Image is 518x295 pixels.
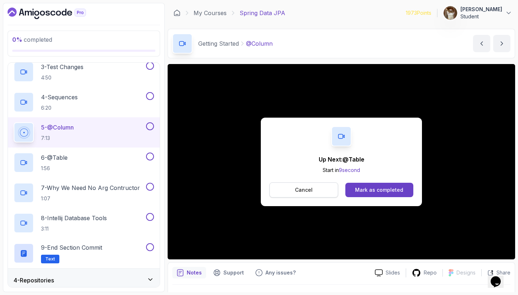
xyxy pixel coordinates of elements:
p: Spring Data JPA [240,9,285,17]
button: 4-Sequences6:20 [14,92,154,112]
iframe: chat widget [488,266,511,288]
button: 5-@Column7:13 [14,122,154,142]
button: Feedback button [251,267,300,278]
button: 3-Test Changes4:50 [14,62,154,82]
p: 3:11 [41,225,107,232]
p: Designs [456,269,476,276]
p: Cancel [295,186,313,194]
p: Slides [386,269,400,276]
button: Support button [209,267,248,278]
p: 6:20 [41,104,78,112]
span: completed [12,36,52,43]
a: Dashboard [8,8,103,19]
p: 4 - Sequences [41,93,78,101]
button: 7-Why We Need No Arg Contructor1:07 [14,183,154,203]
button: Cancel [269,182,338,198]
p: 5 - @Column [41,123,74,132]
p: Student [460,13,502,20]
p: Getting Started [198,39,239,48]
img: user profile image [444,6,457,20]
a: My Courses [194,9,227,17]
button: Mark as completed [345,183,413,197]
p: Start in [319,167,364,174]
span: 0 % [12,36,22,43]
button: 4-Repositories [8,269,160,292]
p: 7:13 [41,135,74,142]
p: Any issues? [265,269,296,276]
a: Slides [369,269,406,277]
p: Support [223,269,244,276]
a: Dashboard [173,9,181,17]
button: Share [481,269,510,276]
p: 3 - Test Changes [41,63,83,71]
p: 4:50 [41,74,83,81]
iframe: 5 - @Column [168,64,515,259]
button: 9-End Section CommitText [14,243,154,263]
p: Up Next: @Table [319,155,364,164]
button: next content [493,35,510,52]
h3: 4 - Repositories [14,276,54,285]
p: 8 - Intellij Database Tools [41,214,107,222]
button: 6-@Table1:56 [14,153,154,173]
p: 1973 Points [406,9,431,17]
p: Repo [424,269,437,276]
span: 9 second [339,167,360,173]
p: Notes [187,269,202,276]
button: 8-Intellij Database Tools3:11 [14,213,154,233]
p: 9 - End Section Commit [41,243,102,252]
p: @Column [246,39,273,48]
div: Mark as completed [355,186,403,194]
p: 6 - @Table [41,153,68,162]
button: user profile image[PERSON_NAME]Student [443,6,512,20]
p: 1:07 [41,195,140,202]
span: Text [45,256,55,262]
p: 7 - Why We Need No Arg Contructor [41,183,140,192]
button: previous content [473,35,490,52]
button: notes button [172,267,206,278]
a: Repo [406,268,442,277]
p: 1:56 [41,165,68,172]
p: [PERSON_NAME] [460,6,502,13]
